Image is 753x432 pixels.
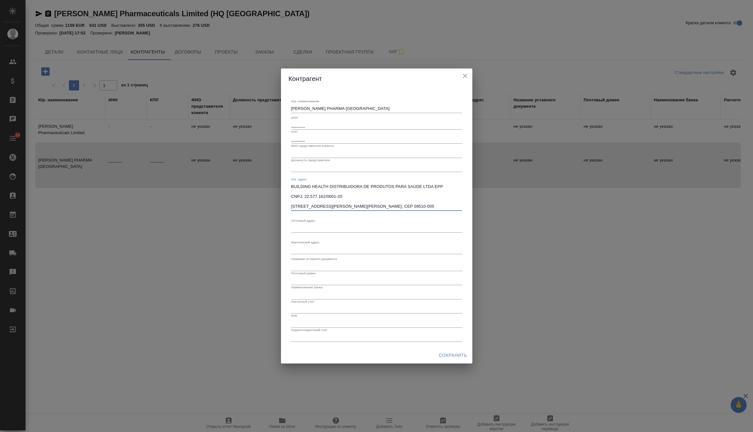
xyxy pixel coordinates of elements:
label: Фактический адрес [291,241,320,244]
label: БИК [291,314,297,317]
label: Расчетный счет [291,300,314,303]
textarea: BUILDING HEALTH DISTRIBUIDORA DE PRODUTOS PARA SAÚDE LTDA EPP CNPJ: 22.577.162/0001-20 [STREET_AD... [291,184,462,209]
span: Контрагент [289,75,322,82]
textarea: [PERSON_NAME] PHARMA [GEOGRAPHIC_DATA] [291,106,462,111]
label: Почтовый адрес [291,219,315,222]
label: Почтовый домен [291,271,316,275]
label: КПП [291,130,298,133]
label: Корреспондентский счет [291,328,327,331]
label: Юр. адрес [291,178,306,181]
label: Юр. наименование [291,99,319,103]
button: Сохранить [436,349,470,361]
label: Должность представителя [291,158,330,162]
label: Наименование банка [291,286,322,289]
span: Сохранить [439,351,467,359]
label: ИНН [291,116,298,119]
label: ФИО представителя клиента [291,144,334,148]
label: Название уставного документа [291,257,337,261]
button: close [460,71,470,81]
